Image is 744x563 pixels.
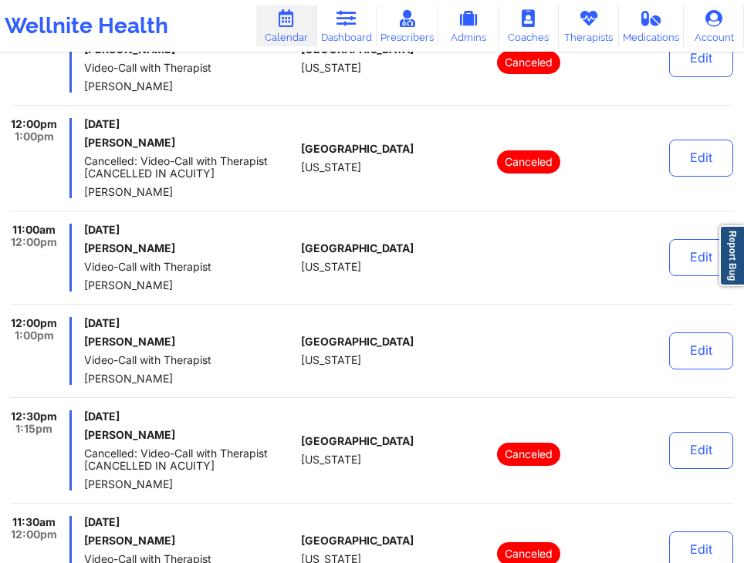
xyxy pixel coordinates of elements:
[84,279,295,292] span: [PERSON_NAME]
[11,410,57,423] span: 12:30pm
[669,332,733,369] button: Edit
[669,239,733,276] button: Edit
[301,242,414,255] span: [GEOGRAPHIC_DATA]
[84,410,295,423] span: [DATE]
[438,5,499,46] a: Admins
[301,143,414,155] span: [GEOGRAPHIC_DATA]
[316,5,377,46] a: Dashboard
[84,447,295,472] span: Cancelled: Video-Call with Therapist [CANCELLED IN ACUITY]
[84,335,295,348] h6: [PERSON_NAME]
[11,317,57,329] span: 12:00pm
[84,155,295,180] span: Cancelled: Video-Call with Therapist [CANCELLED IN ACUITY]
[12,516,56,528] span: 11:30am
[301,354,361,366] span: [US_STATE]
[84,137,295,149] h6: [PERSON_NAME]
[84,261,295,273] span: Video-Call with Therapist
[12,224,56,236] span: 11:00am
[15,329,54,342] span: 1:00pm
[301,534,414,547] span: [GEOGRAPHIC_DATA]
[301,335,414,348] span: [GEOGRAPHIC_DATA]
[15,130,54,143] span: 1:00pm
[84,118,295,130] span: [DATE]
[15,423,52,435] span: 1:15pm
[84,354,295,366] span: Video-Call with Therapist
[11,118,57,130] span: 12:00pm
[559,5,619,46] a: Therapists
[11,236,57,248] span: 12:00pm
[301,435,414,447] span: [GEOGRAPHIC_DATA]
[84,62,295,74] span: Video-Call with Therapist
[84,373,295,385] span: [PERSON_NAME]
[84,242,295,255] h6: [PERSON_NAME]
[84,429,295,441] h6: [PERSON_NAME]
[84,80,295,93] span: [PERSON_NAME]
[684,5,744,46] a: Account
[84,516,295,528] span: [DATE]
[669,40,733,77] button: Edit
[84,534,295,547] h6: [PERSON_NAME]
[11,528,57,541] span: 12:00pm
[84,317,295,329] span: [DATE]
[719,225,744,286] a: Report Bug
[301,161,361,174] span: [US_STATE]
[497,51,560,74] p: Canceled
[301,62,361,74] span: [US_STATE]
[84,224,295,236] span: [DATE]
[256,5,316,46] a: Calendar
[669,432,733,469] button: Edit
[619,5,684,46] a: Medications
[377,5,438,46] a: Prescribers
[301,261,361,273] span: [US_STATE]
[497,443,560,466] p: Canceled
[499,5,559,46] a: Coaches
[84,186,295,198] span: [PERSON_NAME]
[497,150,560,174] p: Canceled
[669,140,733,177] button: Edit
[84,478,295,491] span: [PERSON_NAME]
[301,453,361,466] span: [US_STATE]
